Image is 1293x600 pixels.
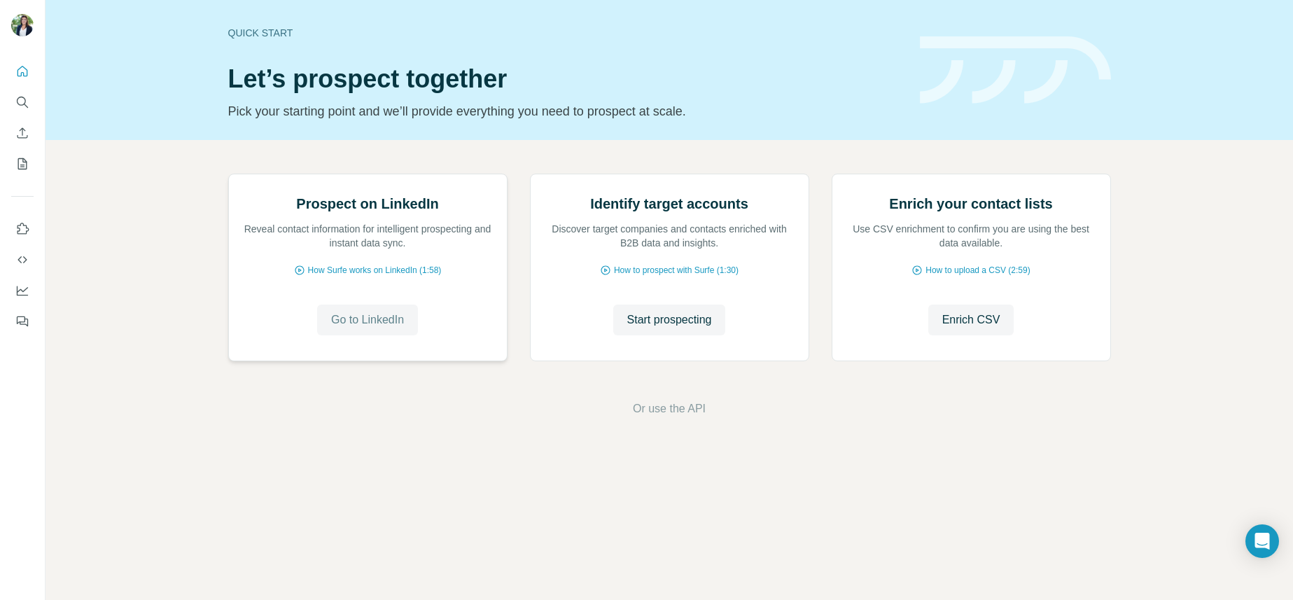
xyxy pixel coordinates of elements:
button: Dashboard [11,278,34,303]
h2: Enrich your contact lists [889,194,1052,214]
button: Or use the API [633,400,706,417]
h2: Identify target accounts [590,194,748,214]
button: Go to LinkedIn [317,305,418,335]
button: Feedback [11,309,34,334]
h2: Prospect on LinkedIn [296,194,438,214]
span: Enrich CSV [942,312,1000,328]
button: Enrich CSV [928,305,1014,335]
button: My lists [11,151,34,176]
p: Reveal contact information for intelligent prospecting and instant data sync. [243,222,493,250]
img: banner [920,36,1111,104]
p: Discover target companies and contacts enriched with B2B data and insights. [545,222,795,250]
div: Quick start [228,26,903,40]
span: Start prospecting [627,312,712,328]
button: Enrich CSV [11,120,34,146]
span: How Surfe works on LinkedIn (1:58) [308,264,442,277]
button: Quick start [11,59,34,84]
span: How to prospect with Surfe (1:30) [614,264,739,277]
img: Avatar [11,14,34,36]
h1: Let’s prospect together [228,65,903,93]
p: Pick your starting point and we’ll provide everything you need to prospect at scale. [228,102,903,121]
button: Start prospecting [613,305,726,335]
button: Use Surfe on LinkedIn [11,216,34,242]
span: Go to LinkedIn [331,312,404,328]
p: Use CSV enrichment to confirm you are using the best data available. [846,222,1096,250]
button: Search [11,90,34,115]
button: Use Surfe API [11,247,34,272]
div: Open Intercom Messenger [1245,524,1279,558]
span: How to upload a CSV (2:59) [925,264,1030,277]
